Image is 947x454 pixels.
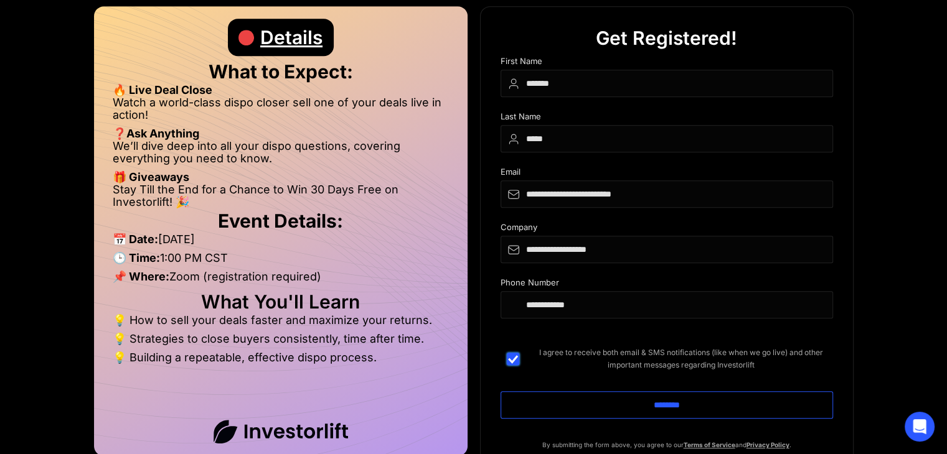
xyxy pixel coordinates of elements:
div: Get Registered! [596,19,737,57]
li: 💡 Building a repeatable, effective dispo process. [113,351,449,364]
strong: 🔥 Live Deal Close [113,83,212,96]
strong: 📅 Date: [113,233,158,246]
li: 💡 Strategies to close buyers consistently, time after time. [113,333,449,351]
a: Terms of Service [684,441,735,448]
strong: Event Details: [218,210,343,232]
strong: 🎁 Giveaways [113,170,189,183]
div: Company [501,223,833,236]
div: Email [501,167,833,180]
div: Last Name [501,112,833,125]
a: Privacy Policy [747,441,789,448]
li: 💡 How to sell your deals faster and maximize your returns. [113,314,449,333]
div: Details [260,19,323,56]
span: I agree to receive both email & SMS notifications (like when we go live) and other important mess... [529,346,833,371]
div: Open Intercom Messenger [905,412,935,442]
strong: What to Expect: [209,60,353,83]
li: 1:00 PM CST [113,252,449,271]
li: Stay Till the End for a Chance to Win 30 Days Free on Investorlift! 🎉 [113,183,449,208]
p: By submitting the form above, you agree to our and . [501,438,833,451]
div: Phone Number [501,278,833,291]
strong: ❓Ask Anything [113,127,199,140]
strong: 🕒 Time: [113,251,160,264]
form: DIspo Day Main Form [501,57,833,438]
li: [DATE] [113,233,449,252]
li: We’ll dive deep into all your dispo questions, covering everything you need to know. [113,140,449,171]
div: First Name [501,57,833,70]
strong: 📌 Where: [113,270,169,283]
li: Watch a world-class dispo closer sell one of your deals live in action! [113,96,449,127]
li: Zoom (registration required) [113,271,449,289]
h2: What You'll Learn [113,295,449,308]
